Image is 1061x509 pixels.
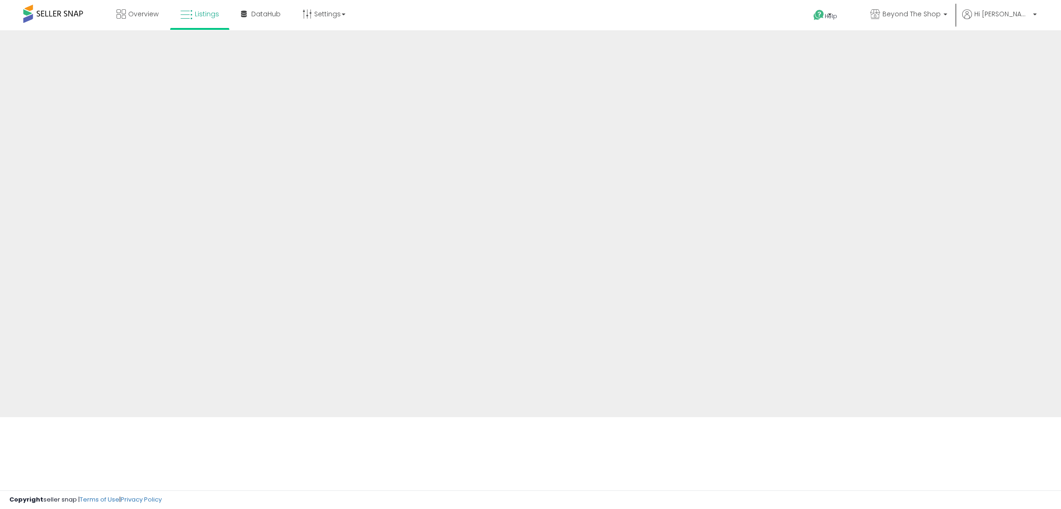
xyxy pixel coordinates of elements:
[882,9,941,19] span: Beyond The Shop
[195,9,219,19] span: Listings
[813,9,825,21] i: Get Help
[251,9,281,19] span: DataHub
[806,2,855,30] a: Help
[825,12,837,20] span: Help
[974,9,1030,19] span: Hi [PERSON_NAME]
[962,9,1037,30] a: Hi [PERSON_NAME]
[128,9,158,19] span: Overview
